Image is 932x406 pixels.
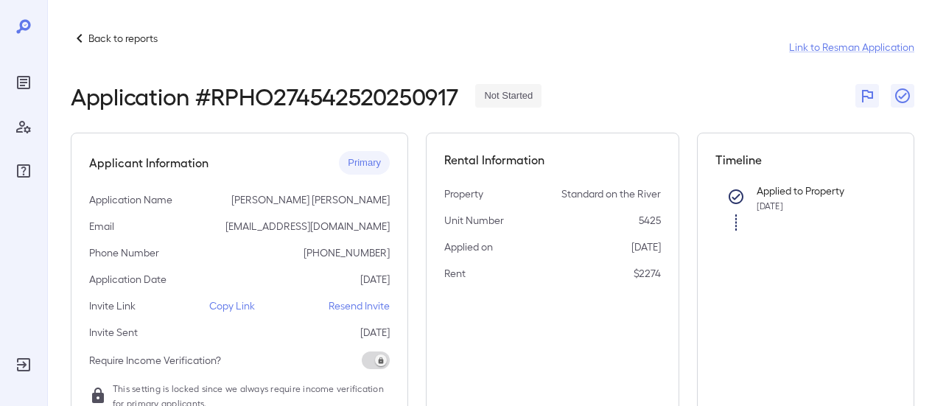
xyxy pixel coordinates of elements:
[231,192,390,207] p: [PERSON_NAME] [PERSON_NAME]
[12,353,35,377] div: Log Out
[89,325,138,340] p: Invite Sent
[329,298,390,313] p: Resend Invite
[639,213,661,228] p: 5425
[634,266,661,281] p: $2274
[360,325,390,340] p: [DATE]
[12,71,35,94] div: Reports
[715,151,897,169] h5: Timeline
[855,84,879,108] button: Flag Report
[444,239,493,254] p: Applied on
[561,186,661,201] p: Standard on the River
[304,245,390,260] p: [PHONE_NUMBER]
[89,219,114,234] p: Email
[444,151,661,169] h5: Rental Information
[12,115,35,139] div: Manage Users
[71,83,458,109] h2: Application # RPHO274542520250917
[12,159,35,183] div: FAQ
[89,298,136,313] p: Invite Link
[89,245,159,260] p: Phone Number
[475,89,542,103] span: Not Started
[631,239,661,254] p: [DATE]
[891,84,914,108] button: Close Report
[757,183,873,198] p: Applied to Property
[89,353,221,368] p: Require Income Verification?
[225,219,390,234] p: [EMAIL_ADDRESS][DOMAIN_NAME]
[444,213,504,228] p: Unit Number
[339,156,390,170] span: Primary
[444,186,483,201] p: Property
[789,40,914,55] a: Link to Resman Application
[89,272,167,287] p: Application Date
[209,298,255,313] p: Copy Link
[757,200,783,211] span: [DATE]
[89,154,209,172] h5: Applicant Information
[360,272,390,287] p: [DATE]
[89,192,172,207] p: Application Name
[444,266,466,281] p: Rent
[88,31,158,46] p: Back to reports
